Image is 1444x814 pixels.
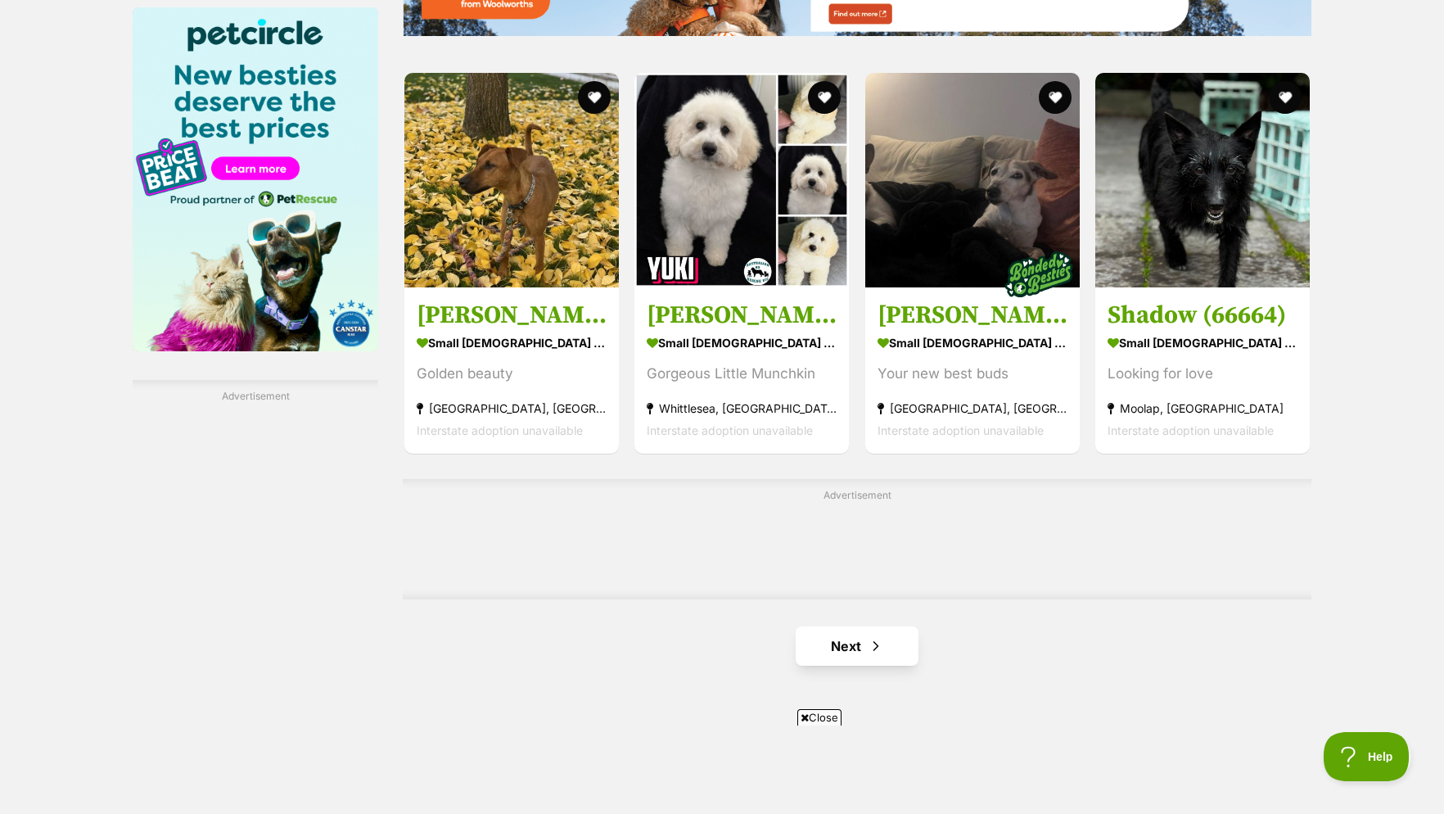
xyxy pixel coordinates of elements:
[1108,423,1274,436] span: Interstate adoption unavailable
[559,509,1155,583] iframe: Advertisement
[878,299,1067,330] h3: [PERSON_NAME] and [PERSON_NAME]
[1095,287,1310,453] a: Shadow (66664) small [DEMOGRAPHIC_DATA] Dog Looking for love Moolap, [GEOGRAPHIC_DATA] Interstate...
[403,479,1311,599] div: Advertisement
[647,299,837,330] h3: [PERSON_NAME]
[647,396,837,418] strong: Whittlesea, [GEOGRAPHIC_DATA]
[865,287,1080,453] a: [PERSON_NAME] and [PERSON_NAME] small [DEMOGRAPHIC_DATA] Dog Your new best buds [GEOGRAPHIC_DATA]...
[403,626,1311,666] nav: Pagination
[1324,732,1411,781] iframe: Help Scout Beacon - Open
[417,362,607,384] div: Golden beauty
[1108,299,1297,330] h3: Shadow (66664)
[417,423,583,436] span: Interstate adoption unavailable
[133,7,378,351] img: Pet Circle promo banner
[878,423,1044,436] span: Interstate adoption unavailable
[634,73,849,287] img: Yuki - Bichon Frise Dog
[1269,81,1302,114] button: favourite
[878,362,1067,384] div: Your new best buds
[417,299,607,330] h3: [PERSON_NAME]
[417,396,607,418] strong: [GEOGRAPHIC_DATA], [GEOGRAPHIC_DATA]
[647,423,813,436] span: Interstate adoption unavailable
[809,81,842,114] button: favourite
[634,287,849,453] a: [PERSON_NAME] small [DEMOGRAPHIC_DATA] Dog Gorgeous Little Munchkin Whittlesea, [GEOGRAPHIC_DATA]...
[1108,362,1297,384] div: Looking for love
[1108,396,1297,418] strong: Moolap, [GEOGRAPHIC_DATA]
[1039,81,1072,114] button: favourite
[417,330,607,354] strong: small [DEMOGRAPHIC_DATA] Dog
[1095,73,1310,287] img: Shadow (66664) - Scottish Terrier Dog
[1108,330,1297,354] strong: small [DEMOGRAPHIC_DATA] Dog
[404,287,619,453] a: [PERSON_NAME] small [DEMOGRAPHIC_DATA] Dog Golden beauty [GEOGRAPHIC_DATA], [GEOGRAPHIC_DATA] Int...
[404,73,619,287] img: Missy Peggotty - Australian Terrier Dog
[797,709,842,726] span: Close
[796,626,918,666] a: Next page
[878,396,1067,418] strong: [GEOGRAPHIC_DATA], [GEOGRAPHIC_DATA]
[865,73,1080,287] img: Ruby and Vincent Silvanus - Fox Terrier (Miniature) Dog
[424,732,1020,806] iframe: Advertisement
[647,330,837,354] strong: small [DEMOGRAPHIC_DATA] Dog
[647,362,837,384] div: Gorgeous Little Munchkin
[578,81,611,114] button: favourite
[998,233,1080,314] img: bonded besties
[878,330,1067,354] strong: small [DEMOGRAPHIC_DATA] Dog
